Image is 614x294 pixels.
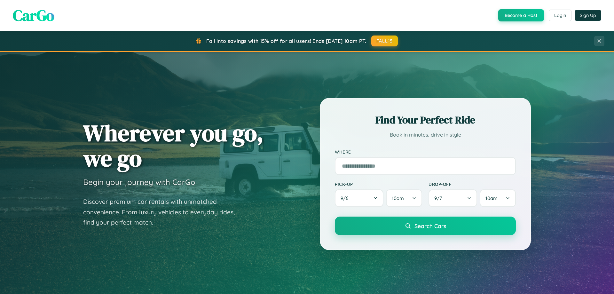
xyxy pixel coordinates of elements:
[83,196,243,228] p: Discover premium car rentals with unmatched convenience. From luxury vehicles to everyday rides, ...
[335,149,516,155] label: Where
[575,10,601,21] button: Sign Up
[13,5,54,26] span: CarGo
[335,130,516,139] p: Book in minutes, drive in style
[429,181,516,187] label: Drop-off
[83,177,195,187] h3: Begin your journey with CarGo
[392,195,404,201] span: 10am
[429,189,477,207] button: 9/7
[341,195,351,201] span: 9 / 6
[371,36,398,46] button: FALL15
[434,195,445,201] span: 9 / 7
[335,181,422,187] label: Pick-up
[83,120,264,171] h1: Wherever you go, we go
[335,189,383,207] button: 9/6
[485,195,498,201] span: 10am
[549,10,571,21] button: Login
[480,189,516,207] button: 10am
[498,9,544,21] button: Become a Host
[335,113,516,127] h2: Find Your Perfect Ride
[414,222,446,229] span: Search Cars
[206,38,366,44] span: Fall into savings with 15% off for all users! Ends [DATE] 10am PT.
[335,217,516,235] button: Search Cars
[386,189,422,207] button: 10am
